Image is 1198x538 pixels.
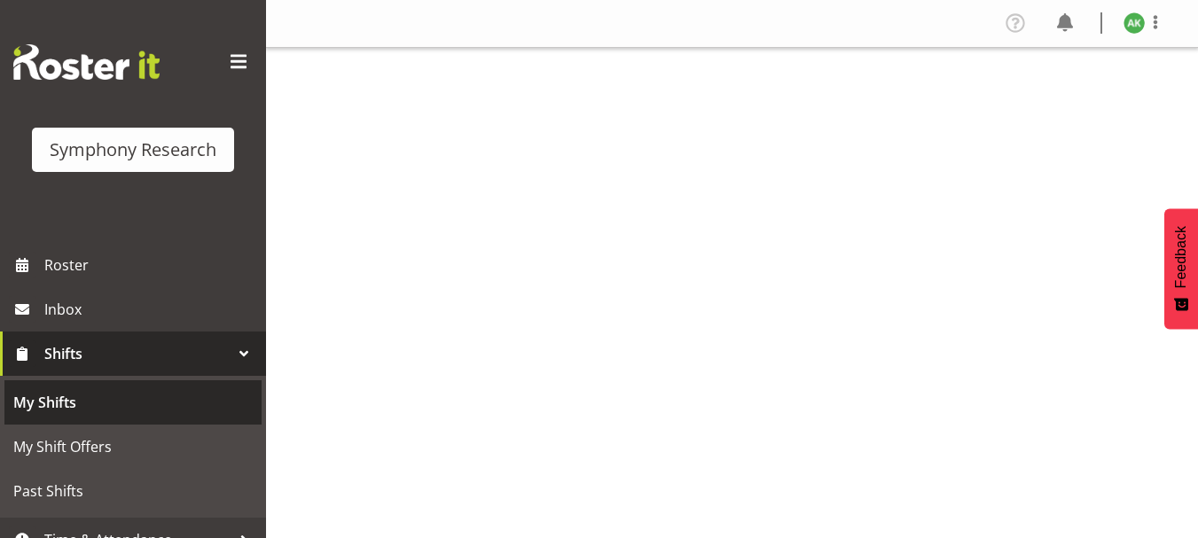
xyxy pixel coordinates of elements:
span: My Shift Offers [13,433,253,460]
span: Feedback [1173,226,1189,288]
span: Past Shifts [13,478,253,504]
a: Past Shifts [4,469,262,513]
span: My Shifts [13,389,253,416]
span: Roster [44,252,257,278]
button: Feedback - Show survey [1164,208,1198,329]
span: Shifts [44,340,231,367]
div: Symphony Research [50,136,216,163]
a: My Shifts [4,380,262,425]
img: amit-kumar11606.jpg [1124,12,1145,34]
img: Rosterit website logo [13,44,160,80]
a: My Shift Offers [4,425,262,469]
span: Inbox [44,296,257,323]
